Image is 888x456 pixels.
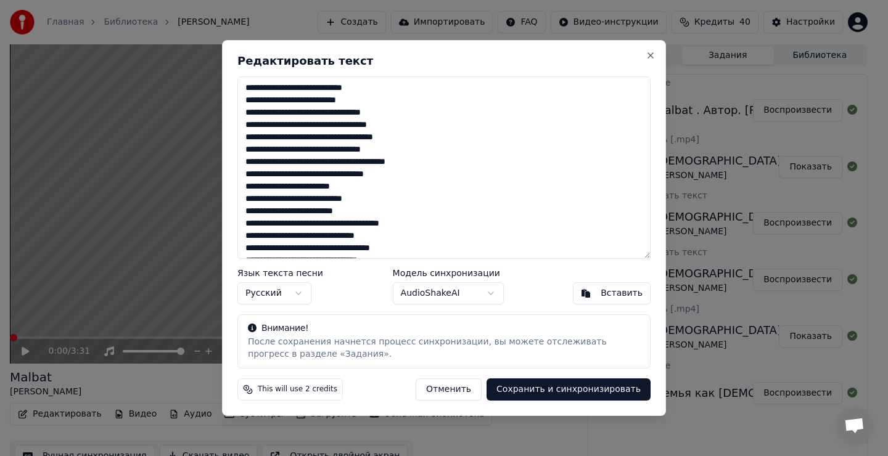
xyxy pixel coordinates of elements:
[487,378,651,401] button: Сохранить и синхронизировать
[248,336,640,360] div: После сохранения начнется процесс синхронизации, вы можете отслеживать прогресс в разделе «Задания».
[237,269,323,277] label: Язык текста песни
[237,55,651,67] h2: Редактировать текст
[248,322,640,335] div: Внимание!
[393,269,504,277] label: Модель синхронизации
[416,378,482,401] button: Отменить
[601,287,643,299] div: Вставить
[258,385,337,394] span: This will use 2 credits
[573,282,651,304] button: Вставить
